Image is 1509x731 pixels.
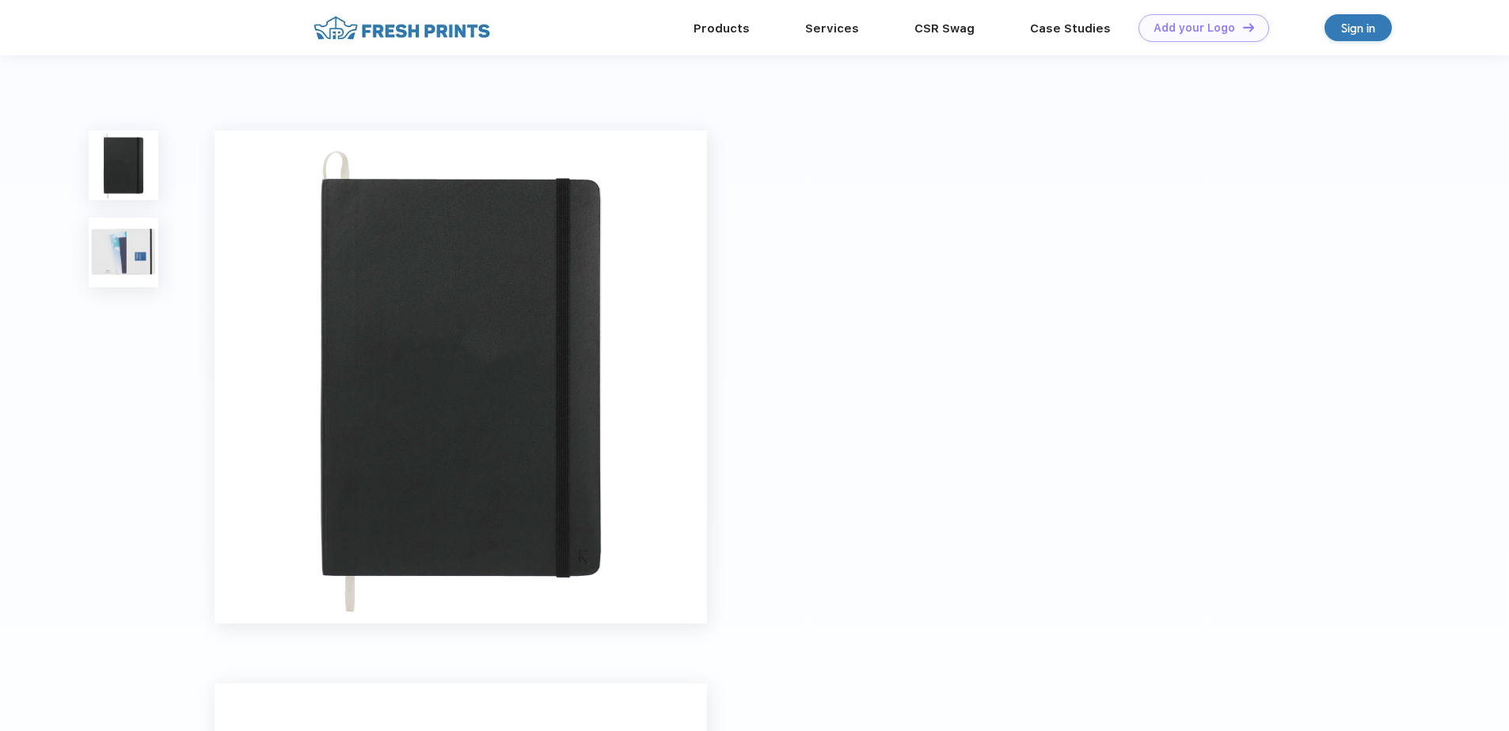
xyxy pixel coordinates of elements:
[1243,23,1254,32] img: DT
[309,14,495,42] img: fo%20logo%202.webp
[694,21,750,36] a: Products
[89,218,158,287] img: func=resize&h=100
[1341,19,1375,37] div: Sign in
[1325,14,1392,41] a: Sign in
[215,131,707,623] img: func=resize&h=640
[89,131,158,200] img: func=resize&h=100
[1154,21,1235,35] div: Add your Logo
